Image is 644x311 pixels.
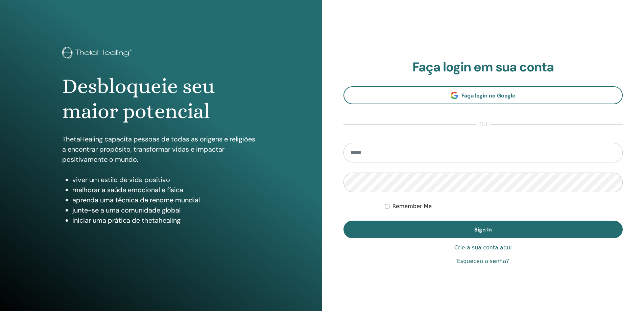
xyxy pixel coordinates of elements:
li: iniciar uma prática de thetahealing [72,215,260,225]
button: Sign In [343,221,623,238]
p: ThetaHealing capacita pessoas de todas as origens e religiões a encontrar propósito, transformar ... [62,134,260,164]
div: Keep me authenticated indefinitely or until I manually logout [385,202,623,210]
a: Faça login no Google [343,86,623,104]
span: ou [476,120,490,129]
h2: Faça login em sua conta [343,60,623,75]
li: melhorar a saúde emocional e física [72,185,260,195]
label: Remember Me [392,202,432,210]
li: aprenda uma técnica de renome mundial [72,195,260,205]
li: viver um estilo de vida positivo [72,175,260,185]
a: Esqueceu a senha? [457,257,509,265]
li: junte-se a uma comunidade global [72,205,260,215]
a: Crie a sua conta aqui [454,244,512,252]
h1: Desbloqueie seu maior potencial [62,74,260,124]
span: Faça login no Google [461,92,516,99]
span: Sign In [474,226,492,233]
